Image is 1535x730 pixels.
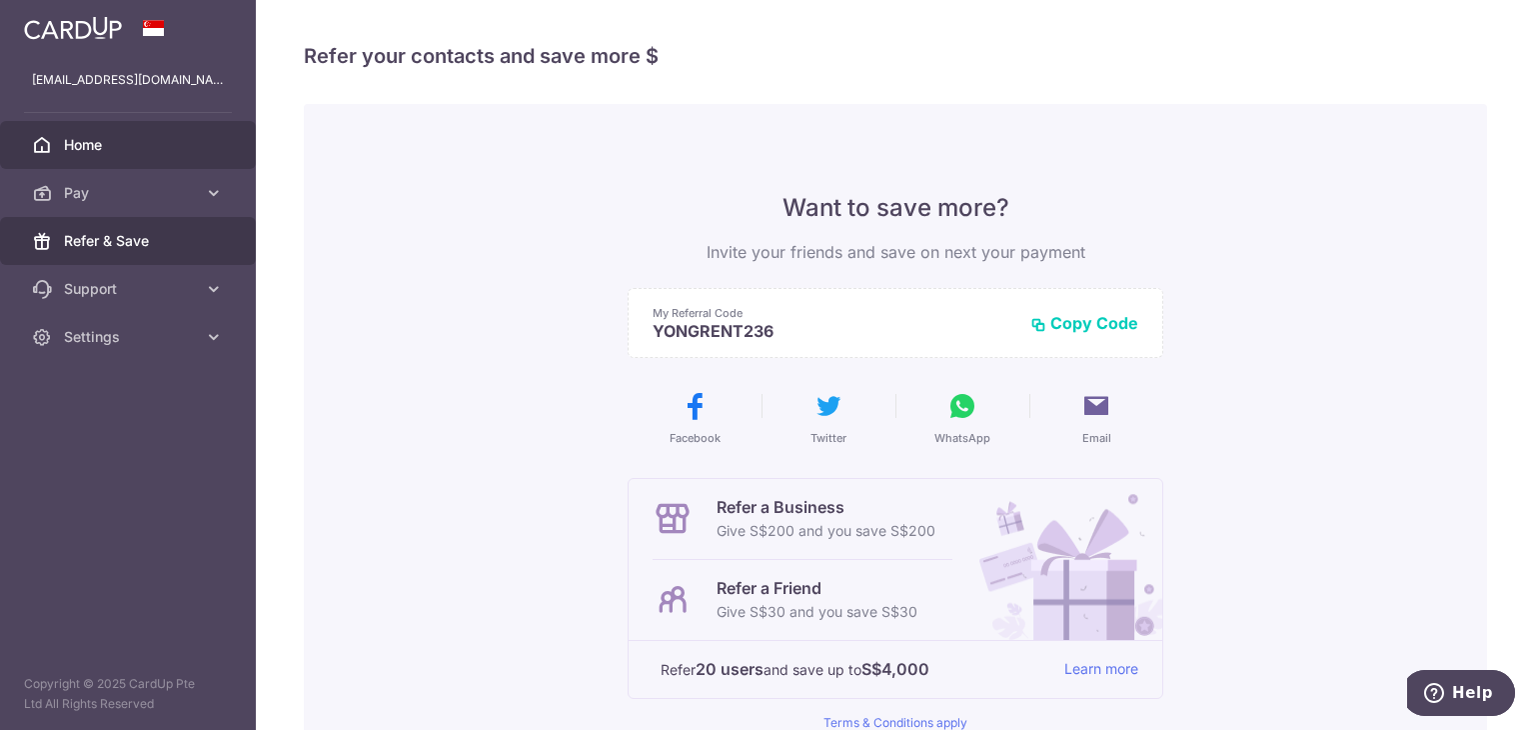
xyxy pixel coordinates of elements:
p: Invite your friends and save on next your payment [628,240,1163,264]
p: [EMAIL_ADDRESS][DOMAIN_NAME] [32,70,224,90]
span: Settings [64,327,196,347]
strong: 20 users [696,657,764,681]
span: WhatsApp [934,430,990,446]
span: Home [64,135,196,155]
button: Facebook [636,390,754,446]
p: Give S$200 and you save S$200 [717,519,935,543]
span: Email [1082,430,1111,446]
button: Email [1037,390,1155,446]
p: Refer and save up to [661,657,1048,682]
span: Twitter [810,430,846,446]
button: Twitter [769,390,887,446]
span: Help [45,14,86,32]
span: Pay [64,183,196,203]
img: Refer [960,479,1162,640]
strong: S$4,000 [861,657,929,681]
p: My Referral Code [653,305,1014,321]
p: Refer a Friend [717,576,917,600]
h4: Refer your contacts and save more $ [304,40,1487,72]
button: WhatsApp [903,390,1021,446]
p: Want to save more? [628,192,1163,224]
button: Copy Code [1030,313,1138,333]
p: Refer a Business [717,495,935,519]
iframe: Opens a widget where you can find more information [1407,670,1515,720]
span: Facebook [670,430,721,446]
p: Give S$30 and you save S$30 [717,600,917,624]
a: Terms & Conditions apply [823,715,967,730]
span: Support [64,279,196,299]
img: CardUp [24,16,122,40]
a: Learn more [1064,657,1138,682]
p: YONGRENT236 [653,321,1014,341]
span: Refer & Save [64,231,196,251]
